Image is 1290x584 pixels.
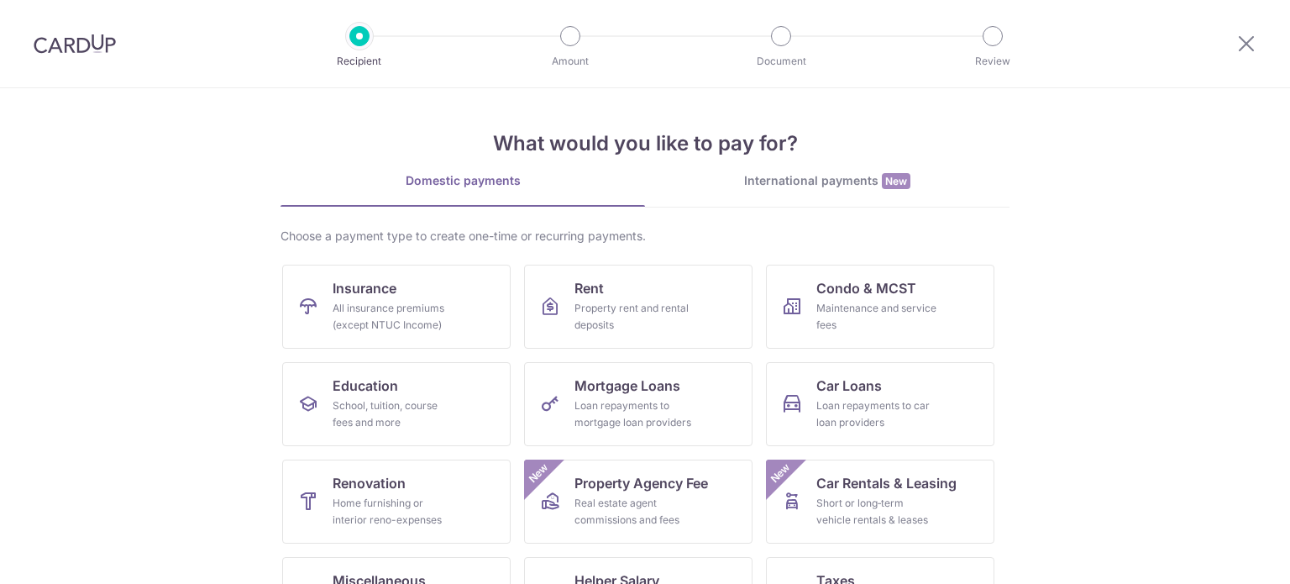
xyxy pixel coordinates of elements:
[766,460,994,544] a: Car Rentals & LeasingShort or long‑term vehicle rentals & leasesNew
[816,473,957,493] span: Car Rentals & Leasing
[282,460,511,544] a: RenovationHome furnishing or interior reno-expenses
[333,376,398,396] span: Education
[524,265,752,349] a: RentProperty rent and rental deposits
[281,228,1009,245] div: Choose a payment type to create one-time or recurring payments.
[574,495,695,529] div: Real estate agent commissions and fees
[524,362,752,446] a: Mortgage LoansLoan repayments to mortgage loan providers
[816,300,937,334] div: Maintenance and service fees
[297,53,422,70] p: Recipient
[766,362,994,446] a: Car LoansLoan repayments to car loan providers
[508,53,632,70] p: Amount
[333,300,454,334] div: All insurance premiums (except NTUC Income)
[574,376,680,396] span: Mortgage Loans
[282,362,511,446] a: EducationSchool, tuition, course fees and more
[816,376,882,396] span: Car Loans
[816,397,937,431] div: Loan repayments to car loan providers
[816,278,916,298] span: Condo & MCST
[767,460,794,487] span: New
[574,278,604,298] span: Rent
[719,53,843,70] p: Document
[574,300,695,334] div: Property rent and rental deposits
[281,129,1009,159] h4: What would you like to pay for?
[524,460,752,544] a: Property Agency FeeReal estate agent commissions and feesNew
[882,173,910,189] span: New
[525,460,553,487] span: New
[282,265,511,349] a: InsuranceAll insurance premiums (except NTUC Income)
[574,473,708,493] span: Property Agency Fee
[333,278,396,298] span: Insurance
[931,53,1055,70] p: Review
[333,473,406,493] span: Renovation
[574,397,695,431] div: Loan repayments to mortgage loan providers
[816,495,937,529] div: Short or long‑term vehicle rentals & leases
[766,265,994,349] a: Condo & MCSTMaintenance and service fees
[333,495,454,529] div: Home furnishing or interior reno-expenses
[281,172,645,189] div: Domestic payments
[645,172,1009,190] div: International payments
[333,397,454,431] div: School, tuition, course fees and more
[34,34,116,54] img: CardUp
